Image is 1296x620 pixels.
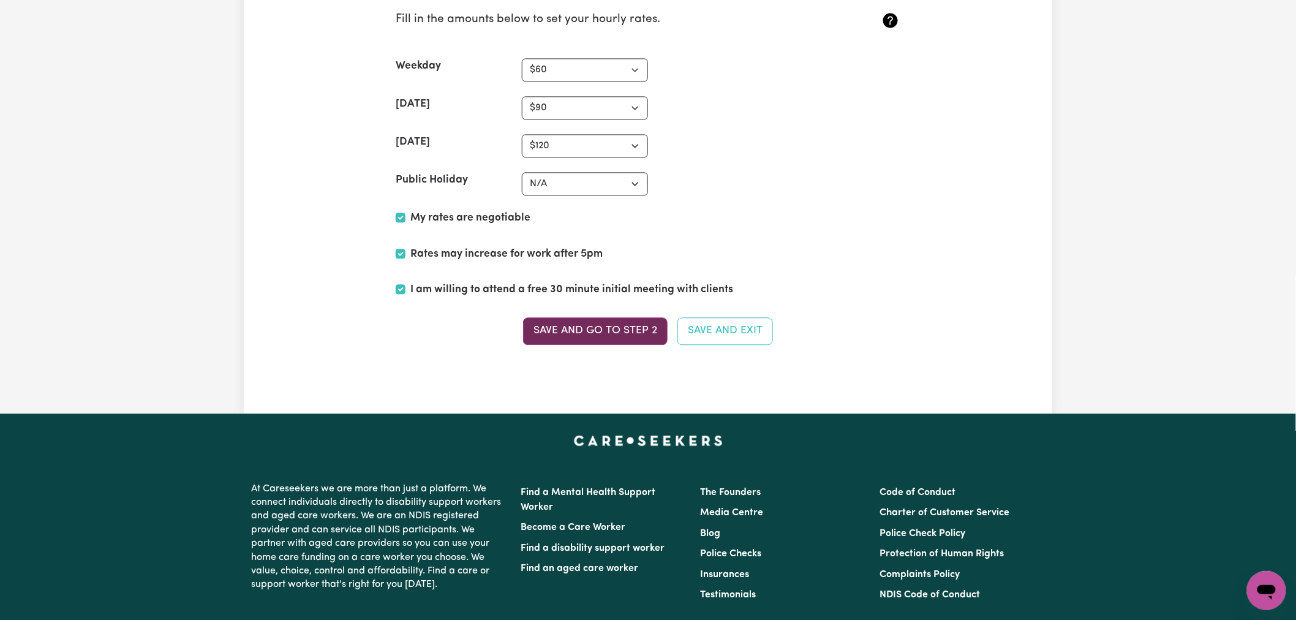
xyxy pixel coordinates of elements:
[700,508,763,518] a: Media Centre
[521,523,625,532] a: Become a Care Worker
[700,590,756,600] a: Testimonials
[523,317,668,344] button: Save and go to Step 2
[410,246,603,262] label: Rates may increase for work after 5pm
[521,488,655,512] a: Find a Mental Health Support Worker
[700,488,761,497] a: The Founders
[410,210,530,226] label: My rates are negotiable
[880,508,1010,518] a: Charter of Customer Service
[396,58,441,74] label: Weekday
[1247,571,1286,610] iframe: Button to launch messaging window
[410,282,733,298] label: I am willing to attend a free 30 minute initial meeting with clients
[880,549,1004,559] a: Protection of Human Rights
[396,11,816,29] p: Fill in the amounts below to set your hourly rates.
[396,172,468,188] label: Public Holiday
[700,570,749,580] a: Insurances
[521,564,638,573] a: Find an aged care worker
[677,317,773,344] button: Save and Exit
[880,529,966,539] a: Police Check Policy
[521,543,665,553] a: Find a disability support worker
[880,488,956,497] a: Code of Conduct
[700,529,720,539] a: Blog
[396,96,430,112] label: [DATE]
[880,590,981,600] a: NDIS Code of Conduct
[880,570,960,580] a: Complaints Policy
[700,549,761,559] a: Police Checks
[396,134,430,150] label: [DATE]
[574,436,723,445] a: Careseekers home page
[251,477,506,597] p: At Careseekers we are more than just a platform. We connect individuals directly to disability su...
